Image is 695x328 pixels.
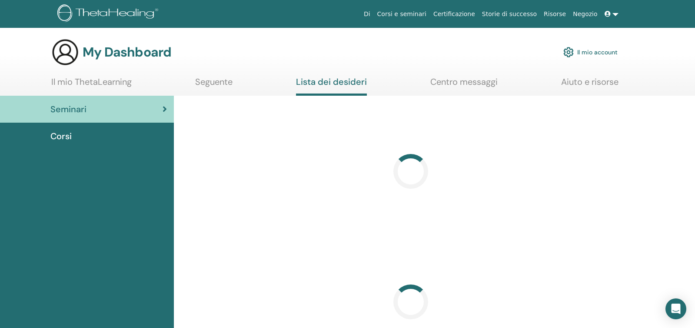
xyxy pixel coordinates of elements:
a: Risorse [540,6,569,22]
a: Il mio ThetaLearning [51,77,132,94]
span: Corsi [50,130,72,143]
a: Negozio [569,6,601,22]
a: Corsi e seminari [374,6,430,22]
div: Open Intercom Messenger [665,298,686,319]
a: Certificazione [430,6,479,22]
img: cog.svg [563,45,574,60]
a: Seguente [195,77,233,94]
a: Il mio account [563,43,618,62]
a: Aiuto e risorse [561,77,619,94]
a: Di [360,6,374,22]
h3: My Dashboard [83,44,171,60]
a: Centro messaggi [430,77,498,94]
span: Seminari [50,103,86,116]
img: generic-user-icon.jpg [51,38,79,66]
a: Storie di successo [479,6,540,22]
img: logo.png [57,4,161,24]
a: Lista dei desideri [296,77,367,96]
